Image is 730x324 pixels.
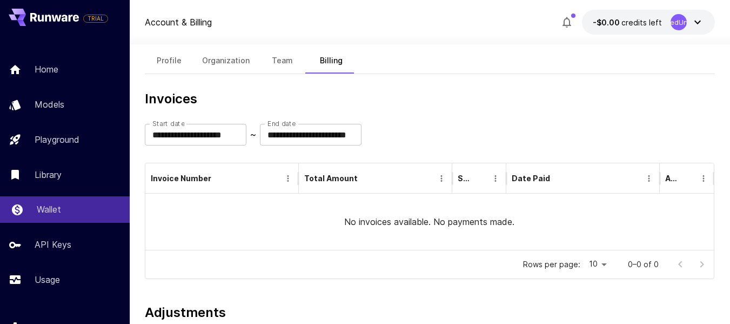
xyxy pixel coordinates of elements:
p: Library [35,168,62,181]
button: Sort [551,171,566,186]
p: Wallet [37,203,61,216]
span: -$0.00 [593,18,621,27]
button: Menu [434,171,449,186]
div: -$0.0044 [593,17,662,28]
button: Menu [488,171,503,186]
p: 0–0 of 0 [628,259,659,270]
h3: Adjustments [145,305,715,320]
button: Sort [681,171,696,186]
p: Usage [35,273,60,286]
span: Team [272,56,293,65]
button: Sort [212,171,227,186]
div: Date Paid [512,174,550,183]
p: No invoices available. No payments made. [344,215,514,228]
span: Profile [157,56,182,65]
p: Rows per page: [523,259,580,270]
span: Billing [320,56,343,65]
p: Models [35,98,64,111]
div: Total Amount [304,174,358,183]
span: Add your payment card to enable full platform functionality. [83,12,108,25]
span: TRIAL [84,15,108,23]
button: Menu [280,171,296,186]
div: Invoice Number [151,174,211,183]
button: Sort [473,171,488,186]
nav: breadcrumb [145,16,212,29]
p: ~ [250,128,256,141]
p: API Keys [35,238,71,251]
button: -$0.0044UndefinedUndefined [582,10,715,35]
p: Playground [35,133,79,146]
label: End date [267,119,296,128]
span: Organization [202,56,250,65]
button: Menu [641,171,657,186]
p: Home [35,63,58,76]
div: Action [665,174,680,183]
div: UndefinedUndefined [671,14,687,30]
div: Status [458,174,472,183]
div: 10 [585,256,611,272]
a: Account & Billing [145,16,212,29]
label: Start date [152,119,184,128]
h3: Invoices [145,91,715,107]
button: Sort [359,171,374,186]
span: credits left [621,18,662,27]
button: Menu [696,171,711,186]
